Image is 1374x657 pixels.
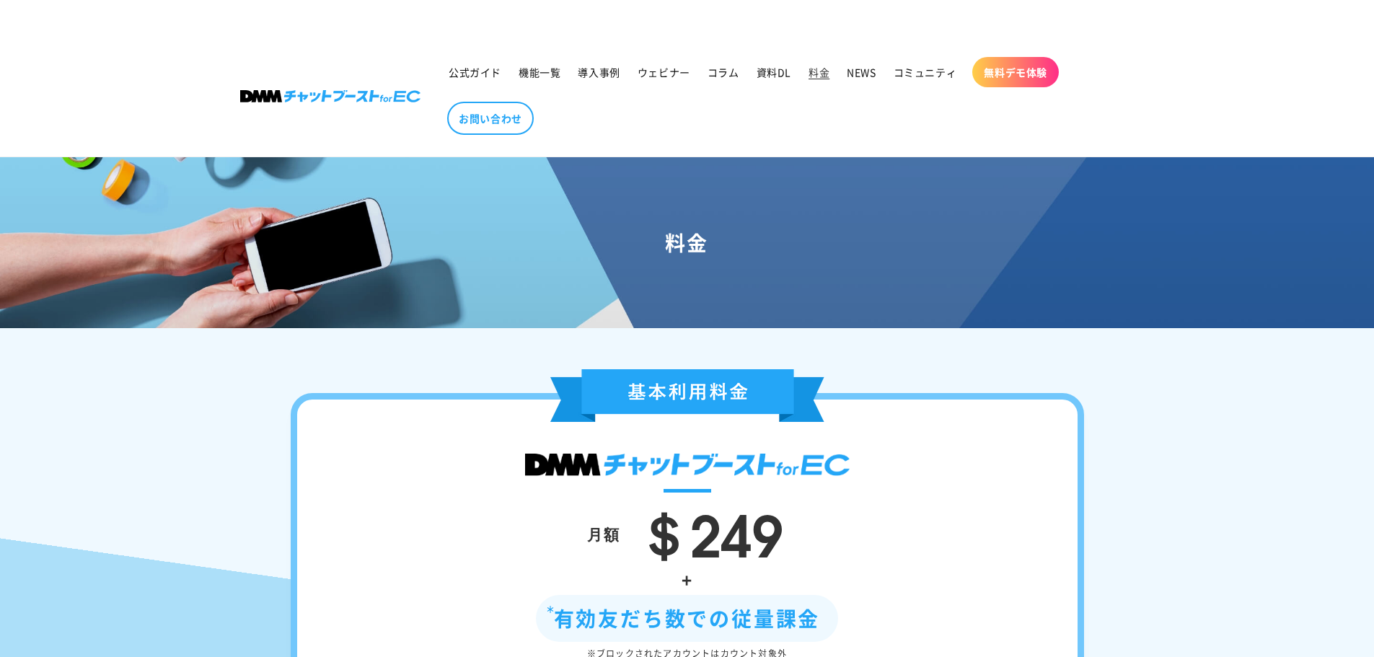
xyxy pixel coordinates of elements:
span: コラム [708,66,739,79]
img: DMMチャットブースト [525,454,850,476]
span: 公式ガイド [449,66,501,79]
span: お問い合わせ [459,112,522,125]
a: お問い合わせ [447,102,534,135]
img: 基本利用料金 [550,369,824,422]
a: 資料DL [748,57,800,87]
span: ＄249 [635,488,783,573]
a: 無料デモ体験 [972,57,1059,87]
a: 公式ガイド [440,57,510,87]
h1: 料金 [17,229,1357,255]
span: 導入事例 [578,66,620,79]
a: 料金 [800,57,838,87]
span: 機能一覧 [519,66,560,79]
a: コラム [699,57,748,87]
a: 導入事例 [569,57,628,87]
img: 株式会社DMM Boost [240,90,420,102]
span: 料金 [809,66,829,79]
span: 無料デモ体験 [984,66,1047,79]
span: ウェビナー [638,66,690,79]
div: 有効友だち数での従量課金 [536,595,839,642]
span: 資料DL [757,66,791,79]
div: + [340,564,1034,595]
div: 月額 [587,520,620,547]
a: ウェビナー [629,57,699,87]
a: 機能一覧 [510,57,569,87]
span: コミュニティ [894,66,957,79]
a: NEWS [838,57,884,87]
a: コミュニティ [885,57,966,87]
span: NEWS [847,66,876,79]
